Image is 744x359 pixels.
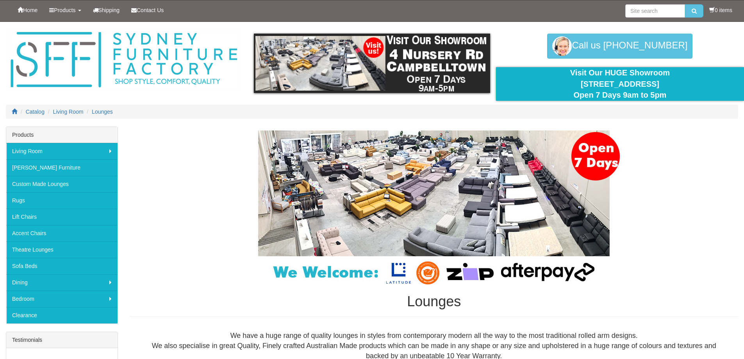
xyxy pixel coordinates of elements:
a: Home [12,0,43,20]
span: Shipping [98,7,120,13]
a: Lift Chairs [6,209,118,225]
div: Visit Our HUGE Showroom [STREET_ADDRESS] Open 7 Days 9am to 5pm [502,67,738,101]
h1: Lounges [130,294,738,309]
a: Accent Chairs [6,225,118,241]
div: Products [6,127,118,143]
img: Lounges [239,130,629,286]
img: Sydney Furniture Factory [7,30,241,90]
li: 0 items [709,6,732,14]
a: Bedroom [6,291,118,307]
div: Testimonials [6,332,118,348]
span: Products [54,7,75,13]
img: showroom.gif [254,34,490,93]
a: Rugs [6,192,118,209]
a: [PERSON_NAME] Furniture [6,159,118,176]
a: Living Room [53,109,84,115]
span: Contact Us [137,7,164,13]
a: Shipping [87,0,126,20]
a: Living Room [6,143,118,159]
a: Lounges [92,109,113,115]
a: Theatre Lounges [6,241,118,258]
span: Home [23,7,37,13]
a: Custom Made Lounges [6,176,118,192]
a: Contact Us [125,0,169,20]
a: Dining [6,274,118,291]
a: Sofa Beds [6,258,118,274]
a: Catalog [26,109,45,115]
input: Site search [625,4,685,18]
a: Products [43,0,87,20]
a: Clearance [6,307,118,323]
